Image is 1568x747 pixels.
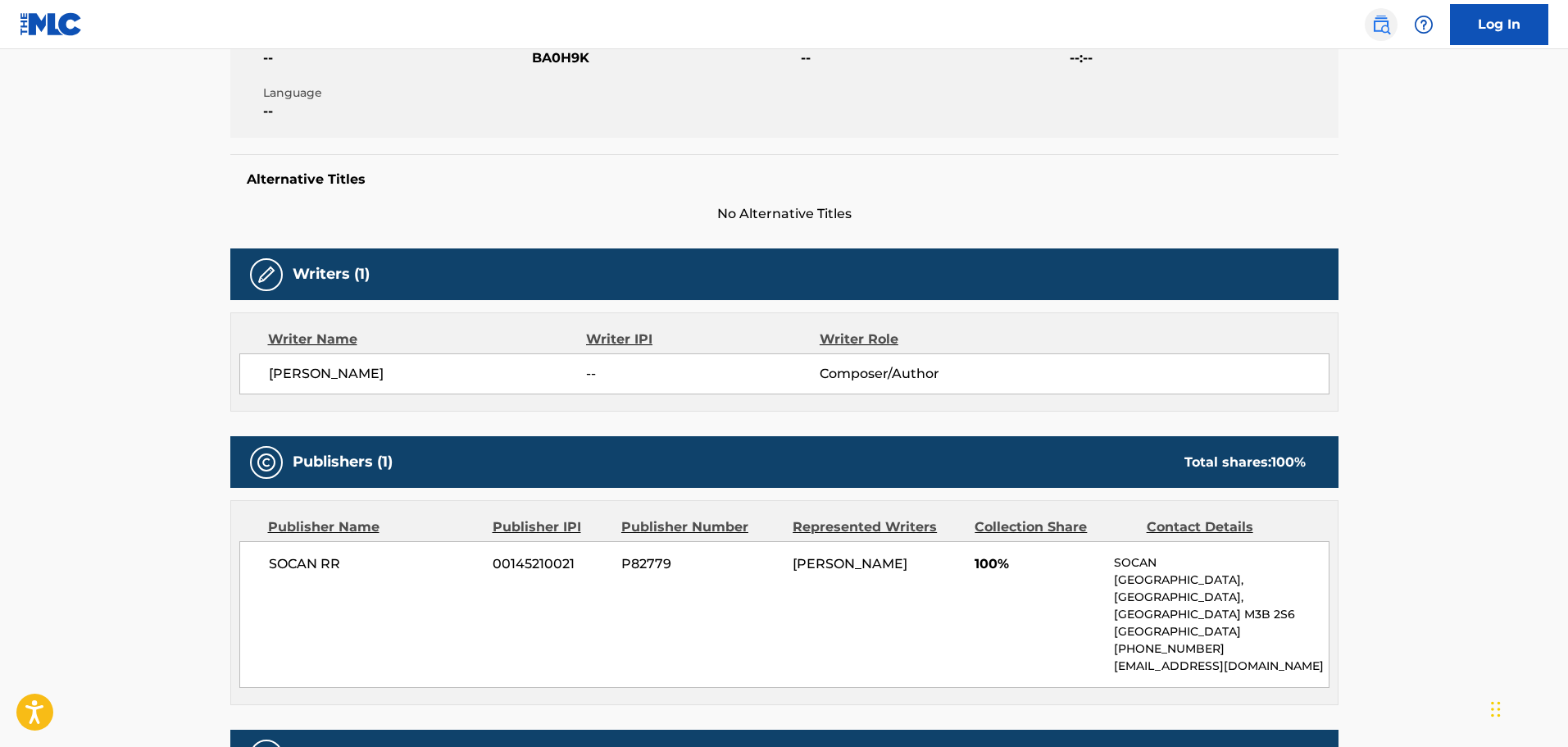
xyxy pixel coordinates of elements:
span: [PERSON_NAME] [269,364,587,384]
div: Publisher IPI [493,517,609,537]
img: search [1371,15,1391,34]
div: Help [1407,8,1440,41]
div: Publisher Number [621,517,780,537]
div: Represented Writers [793,517,962,537]
div: Contact Details [1147,517,1306,537]
span: --:-- [1070,48,1334,68]
div: Total shares: [1184,453,1306,472]
div: Publisher Name [268,517,480,537]
span: -- [263,102,528,121]
p: [GEOGRAPHIC_DATA] [1114,623,1328,640]
div: Writer Role [820,330,1032,349]
a: Log In [1450,4,1548,45]
h5: Alternative Titles [247,171,1322,188]
span: -- [263,48,528,68]
p: [GEOGRAPHIC_DATA], [GEOGRAPHIC_DATA] M3B 2S6 [1114,589,1328,623]
span: [PERSON_NAME] [793,556,907,572]
p: [GEOGRAPHIC_DATA], [1114,572,1328,589]
span: No Alternative Titles [230,204,1338,224]
span: Language [263,84,528,102]
h5: Publishers (1) [293,453,393,471]
img: help [1414,15,1434,34]
span: SOCAN RR [269,554,481,574]
iframe: Chat Widget [1486,668,1568,747]
span: BA0H9K [532,48,797,68]
img: Publishers [257,453,276,472]
span: P82779 [621,554,780,574]
span: -- [801,48,1066,68]
p: SOCAN [1114,554,1328,572]
img: Writers [257,265,276,285]
span: 100% [975,554,1102,574]
span: 00145210021 [493,554,609,574]
h5: Writers (1) [293,265,370,284]
span: 100 % [1271,454,1306,470]
span: -- [586,364,819,384]
div: Writer IPI [586,330,820,349]
span: Composer/Author [820,364,1032,384]
p: [PHONE_NUMBER] [1114,640,1328,658]
a: Public Search [1365,8,1398,41]
img: MLC Logo [20,12,83,36]
div: Collection Share [975,517,1134,537]
p: [EMAIL_ADDRESS][DOMAIN_NAME] [1114,658,1328,675]
div: Drag [1491,685,1501,734]
div: Writer Name [268,330,587,349]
